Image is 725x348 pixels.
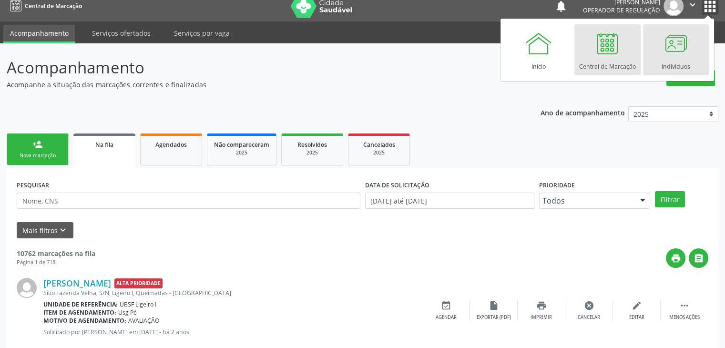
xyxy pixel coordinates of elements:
[365,193,534,209] input: Selecione um intervalo
[689,248,708,268] button: 
[43,328,422,336] p: Solicitado por [PERSON_NAME] em [DATE] - há 2 anos
[43,289,422,297] div: Sitio Fazenda Velha, S/N, Ligeiro I, Queimadas - [GEOGRAPHIC_DATA]
[43,308,116,317] b: Item de agendamento:
[43,300,118,308] b: Unidade de referência:
[17,222,73,239] button: Mais filtroskeyboard_arrow_down
[363,141,395,149] span: Cancelados
[436,314,457,321] div: Agendar
[669,314,700,321] div: Menos ações
[7,56,505,80] p: Acompanhamento
[629,314,644,321] div: Editar
[539,178,575,193] label: Prioridade
[43,278,111,288] a: [PERSON_NAME]
[477,314,511,321] div: Exportar (PDF)
[32,139,43,150] div: person_add
[128,317,160,325] span: AVALIAÇÃO
[643,24,709,75] a: Indivíduos
[694,253,704,264] i: 
[489,300,499,311] i: insert_drive_file
[17,193,360,209] input: Nome, CNS
[583,6,660,14] span: Operador de regulação
[114,278,163,288] span: Alta Prioridade
[355,149,403,156] div: 2025
[17,278,37,298] img: img
[95,141,113,149] span: Na fila
[14,152,61,159] div: Nova marcação
[85,25,157,41] a: Serviços ofertados
[666,248,685,268] button: print
[58,225,68,235] i: keyboard_arrow_down
[584,300,594,311] i: cancel
[365,178,429,193] label: DATA DE SOLICITAÇÃO
[3,25,75,43] a: Acompanhamento
[17,178,49,193] label: PESQUISAR
[541,106,625,118] p: Ano de acompanhamento
[118,308,137,317] span: Usg Pé
[214,149,269,156] div: 2025
[542,196,631,205] span: Todos
[506,24,572,75] a: Início
[531,314,552,321] div: Imprimir
[655,191,685,207] button: Filtrar
[25,2,82,10] span: Central de Marcação
[671,253,681,264] i: print
[155,141,187,149] span: Agendados
[288,149,336,156] div: 2025
[17,249,95,258] strong: 10762 marcações na fila
[214,141,269,149] span: Não compareceram
[632,300,642,311] i: edit
[441,300,451,311] i: event_available
[167,25,236,41] a: Serviços por vaga
[574,24,641,75] a: Central de Marcação
[120,300,156,308] span: UBSF Ligeiro I
[578,314,600,321] div: Cancelar
[297,141,327,149] span: Resolvidos
[679,300,690,311] i: 
[536,300,547,311] i: print
[7,80,505,90] p: Acompanhe a situação das marcações correntes e finalizadas
[17,258,95,266] div: Página 1 de 718
[43,317,126,325] b: Motivo de agendamento:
